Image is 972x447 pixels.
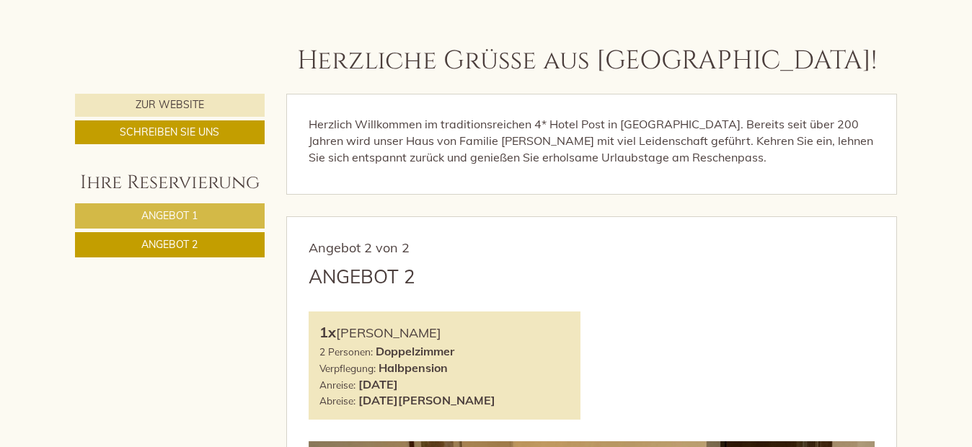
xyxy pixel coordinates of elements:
[319,362,376,374] small: Verpflegung:
[309,263,415,290] div: Angebot 2
[319,394,355,407] small: Abreise:
[75,94,265,117] a: Zur Website
[309,116,875,166] p: Herzlich Willkommen im traditionsreichen 4* Hotel Post in [GEOGRAPHIC_DATA]. Bereits seit über 20...
[297,47,877,76] h1: Herzliche Grüße aus [GEOGRAPHIC_DATA]!
[319,322,570,343] div: [PERSON_NAME]
[75,169,265,196] div: Ihre Reservierung
[309,239,410,256] span: Angebot 2 von 2
[141,209,198,222] span: Angebot 1
[75,120,265,144] a: Schreiben Sie uns
[376,344,454,358] b: Doppelzimmer
[358,377,398,391] b: [DATE]
[319,345,373,358] small: 2 Personen:
[379,360,448,375] b: Halbpension
[358,393,495,407] b: [DATE][PERSON_NAME]
[141,238,198,251] span: Angebot 2
[319,379,355,391] small: Anreise:
[319,323,336,341] b: 1x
